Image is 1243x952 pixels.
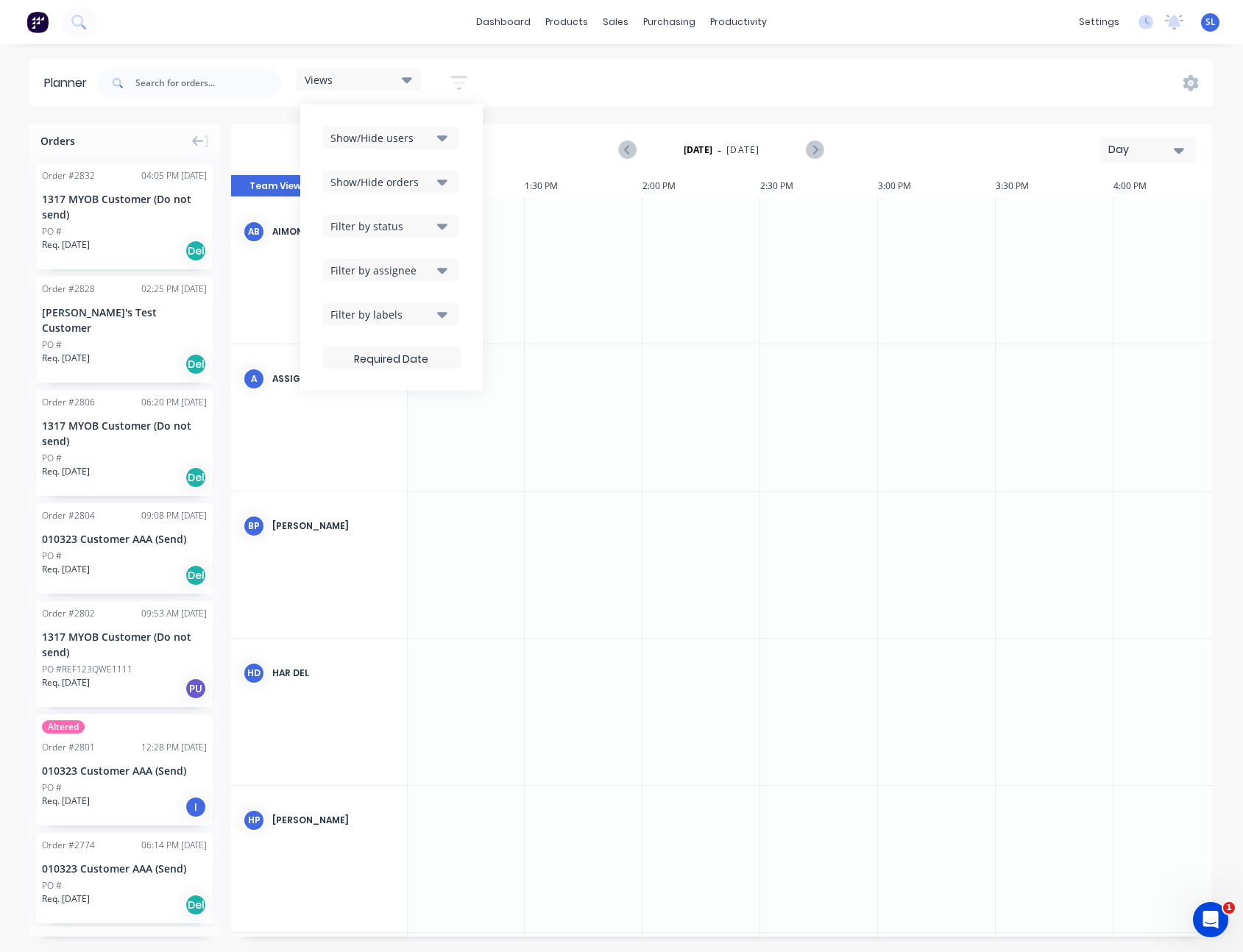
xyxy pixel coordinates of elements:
[1223,902,1235,914] span: 1
[760,175,878,197] div: 2:30 PM
[42,781,62,795] div: PO #
[996,175,1113,197] div: 3:30 PM
[1072,11,1127,33] div: settings
[272,667,395,680] div: Har Del
[42,663,132,676] div: PO #REF123QWE1111
[42,879,62,892] div: PO #
[42,509,95,522] div: Order # 2804
[684,143,713,157] strong: [DATE]
[42,629,207,660] div: 1317 MYOB Customer (Do not send)
[185,353,207,375] div: Del
[323,345,460,374] input: Required Date
[42,465,90,478] span: Req. [DATE]
[42,396,95,409] div: Order # 2806
[44,74,94,92] div: Planner
[42,861,207,876] div: 010323 Customer AAA (Send)
[42,563,90,576] span: Req. [DATE]
[42,676,90,689] span: Req. [DATE]
[42,795,90,808] span: Req. [DATE]
[135,68,281,98] input: Search for orders...
[42,238,90,252] span: Req. [DATE]
[878,175,996,197] div: 3:00 PM
[620,141,637,159] button: Previous page
[141,283,207,296] div: 02:25 PM [DATE]
[185,240,207,262] div: Del
[26,11,49,33] img: Factory
[42,720,85,733] span: Altered
[330,263,433,278] div: Filter by assignee
[243,662,265,684] div: HD
[42,191,207,222] div: 1317 MYOB Customer (Do not send)
[243,368,265,390] div: A
[141,607,207,620] div: 09:53 AM [DATE]
[42,839,95,852] div: Order # 2774
[42,225,62,238] div: PO #
[595,11,636,33] div: sales
[141,169,207,182] div: 04:05 PM [DATE]
[141,509,207,522] div: 09:08 PM [DATE]
[42,531,207,547] div: 010323 Customer AAA (Send)
[330,174,433,190] div: Show/Hide orders
[1113,175,1231,197] div: 4:00 PM
[42,338,62,352] div: PO #
[272,225,395,238] div: Aimon Bio
[42,283,95,296] div: Order # 2828
[42,452,62,465] div: PO #
[1108,142,1176,157] div: Day
[636,11,703,33] div: purchasing
[272,519,395,533] div: [PERSON_NAME]
[330,130,433,146] div: Show/Hide users
[42,607,95,620] div: Order # 2802
[42,741,95,754] div: Order # 2801
[141,741,207,754] div: 12:28 PM [DATE]
[141,396,207,409] div: 06:20 PM [DATE]
[243,221,265,243] div: AB
[141,839,207,852] div: 06:14 PM [DATE]
[42,169,95,182] div: Order # 2832
[1100,137,1196,163] button: Day
[703,11,774,33] div: productivity
[42,305,207,335] div: [PERSON_NAME]'s Test Customer
[469,11,538,33] a: dashboard
[42,550,62,563] div: PO #
[305,72,333,88] span: Views
[185,466,207,489] div: Del
[185,894,207,916] div: Del
[42,418,207,449] div: 1317 MYOB Customer (Do not send)
[726,143,759,157] span: [DATE]
[1205,15,1216,29] span: SL
[330,219,433,234] div: Filter by status
[272,814,395,827] div: [PERSON_NAME]
[330,307,433,322] div: Filter by labels
[42,352,90,365] span: Req. [DATE]
[42,763,207,778] div: 010323 Customer AAA (Send)
[272,372,395,386] div: Assignee 1
[42,892,90,906] span: Req. [DATE]
[525,175,642,197] div: 1:30 PM
[718,141,721,159] span: -
[185,564,207,586] div: Del
[243,515,265,537] div: BP
[231,175,319,197] button: Team View
[40,133,75,149] span: Orders
[1193,902,1228,937] iframe: Intercom live chat
[806,141,823,159] button: Next page
[243,809,265,831] div: HP
[642,175,760,197] div: 2:00 PM
[185,678,207,700] div: PU
[185,796,207,818] div: I
[538,11,595,33] div: products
